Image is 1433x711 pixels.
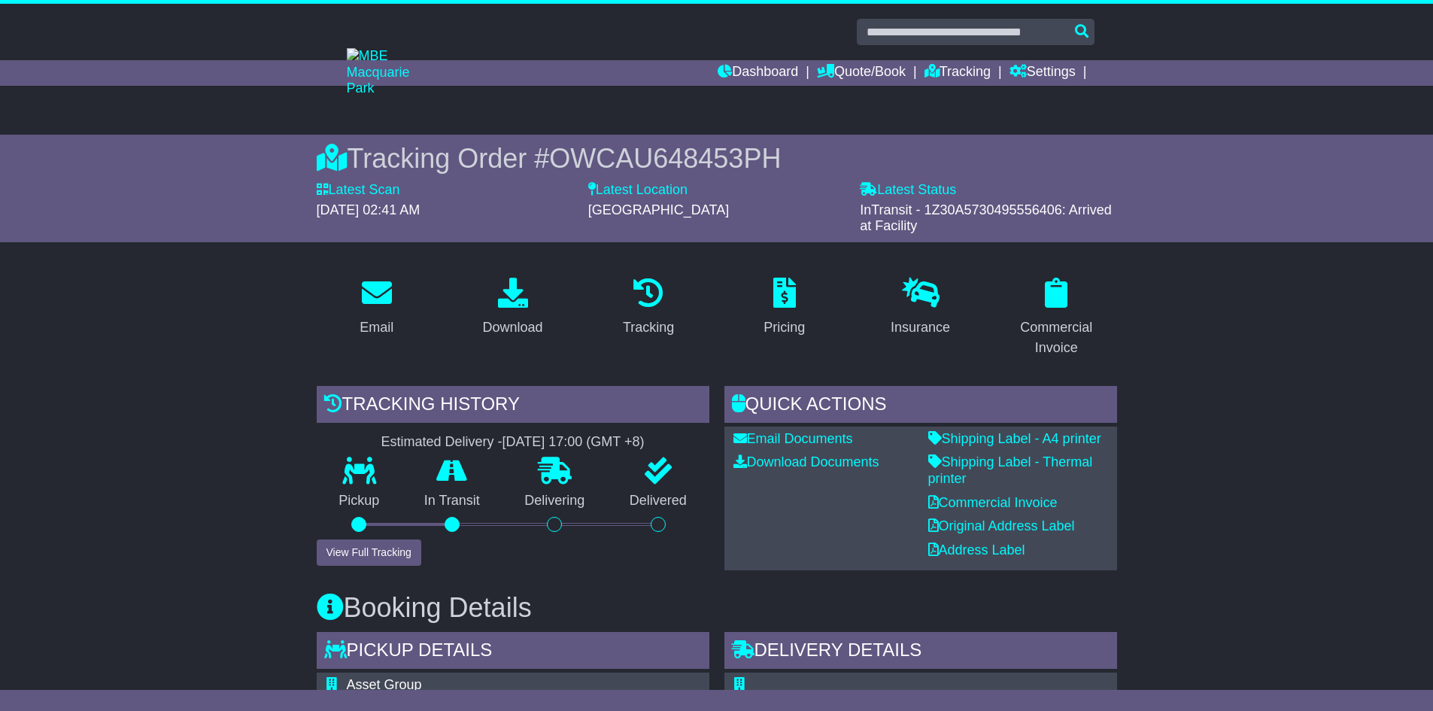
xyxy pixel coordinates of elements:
[924,60,991,86] a: Tracking
[928,495,1058,510] a: Commercial Invoice
[347,48,437,97] img: MBE Macquarie Park
[317,632,709,673] div: Pickup Details
[1009,60,1076,86] a: Settings
[724,632,1117,673] div: Delivery Details
[350,272,403,343] a: Email
[860,182,956,199] label: Latest Status
[733,454,879,469] a: Download Documents
[549,143,781,174] span: OWCAU648453PH
[317,493,402,509] p: Pickup
[613,272,684,343] a: Tracking
[891,318,950,338] div: Insurance
[928,454,1093,486] a: Shipping Label - Thermal printer
[881,272,960,343] a: Insurance
[588,202,729,217] span: [GEOGRAPHIC_DATA]
[317,539,421,566] button: View Full Tracking
[607,493,709,509] p: Delivered
[1006,318,1107,358] div: Commercial Invoice
[724,386,1117,427] div: Quick Actions
[623,318,674,338] div: Tracking
[928,518,1075,533] a: Original Address Label
[996,272,1117,363] a: Commercial Invoice
[754,272,815,343] a: Pricing
[360,318,393,338] div: Email
[317,202,420,217] span: [DATE] 02:41 AM
[317,593,1117,623] h3: Booking Details
[402,493,502,509] p: In Transit
[347,677,422,692] span: Asset Group
[588,182,688,199] label: Latest Location
[764,318,805,338] div: Pricing
[860,202,1112,234] span: InTransit - 1Z30A5730495556406: Arrived at Facility
[733,431,853,446] a: Email Documents
[317,142,1117,175] div: Tracking Order #
[317,182,400,199] label: Latest Scan
[928,431,1101,446] a: Shipping Label - A4 printer
[502,434,645,451] div: [DATE] 17:00 (GMT +8)
[472,272,552,343] a: Download
[317,434,709,451] div: Estimated Delivery -
[502,493,608,509] p: Delivering
[817,60,906,86] a: Quote/Book
[482,318,542,338] div: Download
[928,542,1025,558] a: Address Label
[718,60,798,86] a: Dashboard
[317,386,709,427] div: Tracking history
